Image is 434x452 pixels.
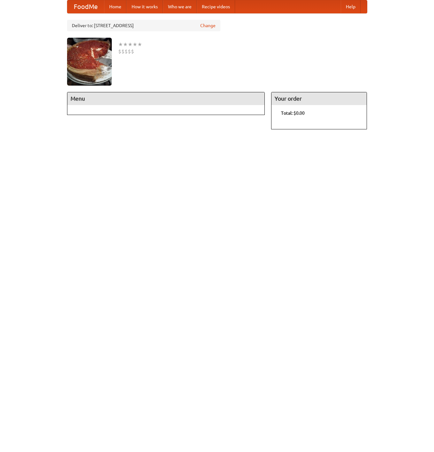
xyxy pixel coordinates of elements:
a: Change [200,22,216,29]
li: ★ [118,41,123,48]
li: $ [118,48,121,55]
a: Recipe videos [197,0,235,13]
img: angular.jpg [67,38,112,86]
li: ★ [128,41,133,48]
b: Total: $0.00 [281,111,305,116]
li: ★ [123,41,128,48]
a: FoodMe [67,0,104,13]
li: $ [125,48,128,55]
h4: Menu [67,92,265,105]
li: ★ [137,41,142,48]
li: $ [128,48,131,55]
a: Home [104,0,126,13]
li: $ [121,48,125,55]
li: ★ [133,41,137,48]
a: Help [341,0,361,13]
a: Who we are [163,0,197,13]
li: $ [131,48,134,55]
h4: Your order [271,92,367,105]
a: How it works [126,0,163,13]
div: Deliver to: [STREET_ADDRESS] [67,20,220,31]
